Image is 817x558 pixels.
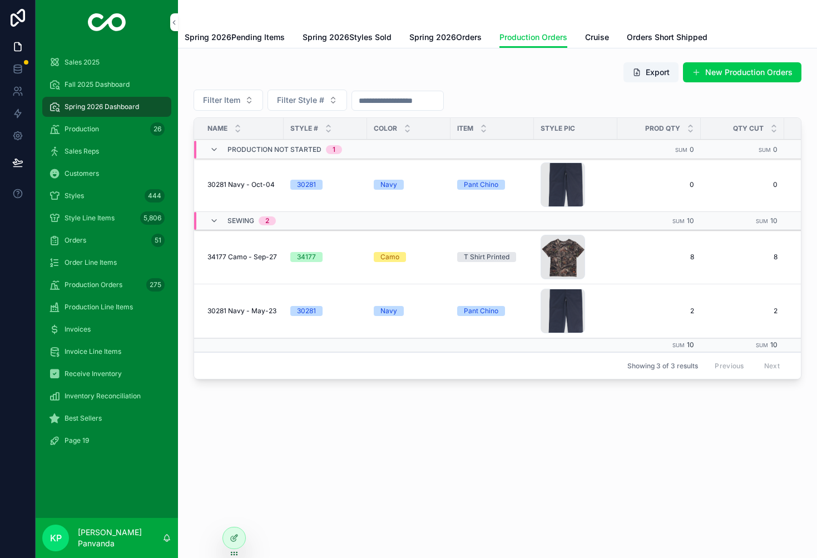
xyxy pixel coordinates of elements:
[227,145,321,154] span: Production not Started
[65,80,130,89] span: Fall 2025 Dashboard
[464,306,498,316] div: Pant Chino
[42,253,171,273] a: Order Line Items
[42,342,171,362] a: Invoice Line Items
[297,306,316,316] div: 30281
[65,436,89,445] span: Page 19
[65,236,86,245] span: Orders
[707,307,778,315] a: 2
[140,211,165,225] div: 5,806
[65,325,91,334] span: Invoices
[207,307,276,315] span: 30281 Navy - May-23
[585,32,609,43] span: Cruise
[207,253,277,261] a: 34177 Camo - Sep-27
[690,145,694,154] span: 0
[499,32,567,43] span: Production Orders
[42,119,171,139] a: Production26
[707,253,778,261] a: 8
[290,306,360,316] a: 30281
[290,180,360,190] a: 30281
[145,189,165,203] div: 444
[380,180,397,190] div: Navy
[88,13,126,31] img: App logo
[770,216,778,225] span: 10
[42,431,171,451] a: Page 19
[50,531,62,545] span: KP
[374,180,444,190] a: Navy
[42,186,171,206] a: Styles444
[42,75,171,95] a: Fall 2025 Dashboard
[687,216,694,225] span: 10
[65,347,121,356] span: Invoice Line Items
[42,141,171,161] a: Sales Reps
[464,252,509,262] div: T Shirt Printed
[457,124,473,133] span: Item
[374,124,397,133] span: Color
[42,97,171,117] a: Spring 2026 Dashboard
[585,27,609,50] a: Cruise
[707,180,778,189] a: 0
[756,218,768,224] small: Sum
[687,340,694,349] span: 10
[42,208,171,228] a: Style Line Items5,806
[457,306,527,316] a: Pant Chino
[624,253,694,261] a: 8
[65,191,84,200] span: Styles
[185,32,285,43] span: Spring 2026Pending Items
[207,307,277,315] a: 30281 Navy - May-23
[457,180,527,190] a: Pant Chino
[146,278,165,292] div: 275
[624,180,694,189] a: 0
[150,122,165,136] div: 26
[303,32,392,43] span: Spring 2026Styles Sold
[499,27,567,48] a: Production Orders
[65,414,102,423] span: Best Sellers
[624,307,694,315] a: 2
[207,180,275,189] span: 30281 Navy - Oct-04
[374,252,444,262] a: Camo
[65,303,133,312] span: Production Line Items
[683,62,801,82] button: New Production Orders
[65,258,117,267] span: Order Line Items
[672,342,685,348] small: Sum
[627,27,707,50] a: Orders Short Shipped
[207,180,277,189] a: 30281 Navy - Oct-04
[268,90,347,111] button: Select Button
[277,95,324,106] span: Filter Style #
[42,164,171,184] a: Customers
[290,124,318,133] span: Style #
[265,216,269,225] div: 2
[42,386,171,406] a: Inventory Reconciliation
[672,218,685,224] small: Sum
[65,280,122,289] span: Production Orders
[65,392,141,401] span: Inventory Reconciliation
[409,32,482,43] span: Spring 2026Orders
[65,147,99,156] span: Sales Reps
[773,145,778,154] span: 0
[675,147,687,153] small: Sum
[65,58,100,67] span: Sales 2025
[42,230,171,250] a: Orders51
[756,342,768,348] small: Sum
[333,145,335,154] div: 1
[42,319,171,339] a: Invoices
[297,180,316,190] div: 30281
[65,102,139,111] span: Spring 2026 Dashboard
[303,27,392,50] a: Spring 2026Styles Sold
[203,95,240,106] span: Filter Item
[42,364,171,384] a: Receive Inventory
[65,169,99,178] span: Customers
[380,252,399,262] div: Camo
[194,90,263,111] button: Select Button
[227,216,254,225] span: Sewing
[42,275,171,295] a: Production Orders275
[290,252,360,262] a: 34177
[374,306,444,316] a: Navy
[733,124,764,133] span: Qty Cut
